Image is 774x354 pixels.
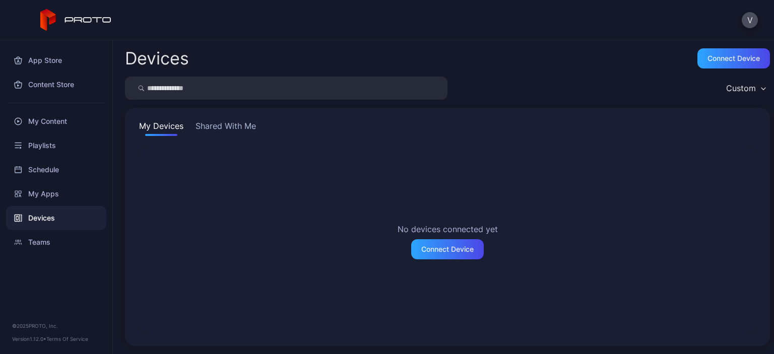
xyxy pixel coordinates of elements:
[411,239,484,259] button: Connect Device
[6,230,106,254] a: Teams
[6,206,106,230] a: Devices
[721,77,770,100] button: Custom
[6,182,106,206] a: My Apps
[137,120,185,136] button: My Devices
[6,73,106,97] a: Content Store
[46,336,88,342] a: Terms Of Service
[6,133,106,158] a: Playlists
[125,49,189,67] h2: Devices
[697,48,770,68] button: Connect device
[12,336,46,342] span: Version 1.12.0 •
[193,120,258,136] button: Shared With Me
[12,322,100,330] div: © 2025 PROTO, Inc.
[726,83,756,93] div: Custom
[6,109,106,133] a: My Content
[6,158,106,182] a: Schedule
[421,245,474,253] div: Connect Device
[742,12,758,28] button: V
[398,223,498,235] h2: No devices connected yet
[707,54,760,62] div: Connect device
[6,48,106,73] a: App Store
